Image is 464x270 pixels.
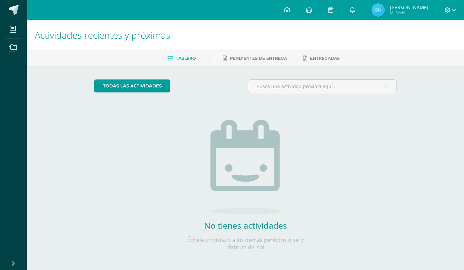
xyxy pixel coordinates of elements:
span: Entregadas [310,56,340,61]
img: no_activities.png [210,120,281,214]
span: [PERSON_NAME] [390,4,428,11]
span: Mi Perfil [390,10,428,16]
span: Pendientes de entrega [230,56,287,61]
h2: No tienes actividades [179,220,312,231]
a: todas las Actividades [94,79,170,92]
img: e25d297b620beef964f3d33d549366c2.png [371,3,385,17]
a: Entregadas [303,53,340,64]
a: Tablero [167,53,196,64]
p: Échale un vistazo a los demás períodos o sal y disfruta del sol [179,236,312,251]
input: Busca una actividad próxima aquí... [248,80,396,93]
span: Tablero [176,56,196,61]
span: Actividades recientes y próximas [35,29,170,41]
a: Pendientes de entrega [223,53,287,64]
